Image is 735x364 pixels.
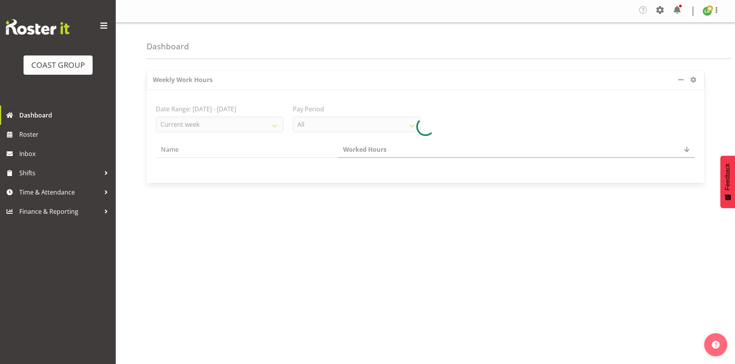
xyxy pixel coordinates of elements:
span: Dashboard [19,109,112,121]
img: Rosterit website logo [6,19,69,35]
div: COAST GROUP [31,59,85,71]
img: lu-budden8051.jpg [703,7,712,16]
span: Time & Attendance [19,186,100,198]
img: help-xxl-2.png [712,341,720,349]
span: Roster [19,129,112,140]
span: Feedback [724,163,731,190]
span: Shifts [19,167,100,179]
h4: Dashboard [147,42,189,51]
button: Feedback - Show survey [720,156,735,208]
span: Inbox [19,148,112,159]
span: Finance & Reporting [19,206,100,217]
